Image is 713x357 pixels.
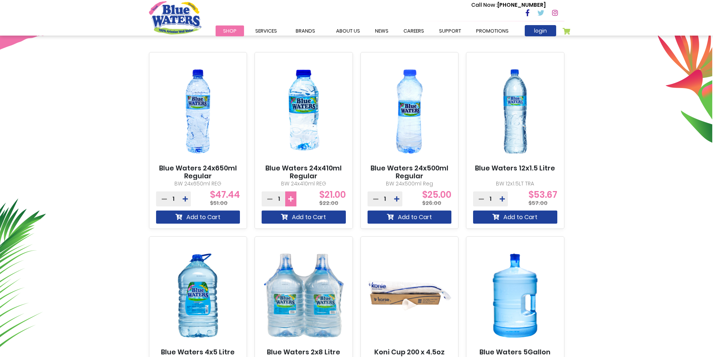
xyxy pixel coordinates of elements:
[469,25,516,36] a: Promotions
[368,243,452,348] img: Koni Cup 200 x 4.5oz
[156,211,240,224] button: Add to Cart
[368,180,452,188] p: BW 24x500ml Reg
[368,164,452,180] a: Blue Waters 24x500ml Regular
[471,1,497,9] span: Call Now :
[374,348,445,356] a: Koni Cup 200 x 4.5oz
[319,199,338,207] span: $22.00
[156,180,240,188] p: BW 24x650ml REG
[525,25,556,36] a: login
[319,195,346,202] span: $21.00
[475,164,555,172] a: Blue Waters 12x1.5 Litre
[267,348,340,356] a: Blue Waters 2x8 Litre
[296,27,315,34] span: Brands
[368,25,396,36] a: News
[156,59,240,164] img: Blue Waters 24x650ml Regular
[156,243,240,348] img: Blue Waters 4x5 Litre
[422,195,451,202] span: $25.00
[329,25,368,36] a: about us
[262,211,346,224] button: Add to Cart
[479,348,551,356] a: Blue Waters 5Gallon
[471,1,546,9] p: [PHONE_NUMBER]
[473,59,557,164] img: Blue Waters 12x1.5 Litre
[210,199,228,207] span: $51.00
[262,164,346,180] a: Blue Waters 24x410ml Regular
[223,27,237,34] span: Shop
[149,1,201,34] a: store logo
[368,59,452,164] img: Blue Waters 24x500ml Regular
[262,180,346,188] p: BW 24x410ml REG
[528,195,557,202] span: $53.67
[432,25,469,36] a: support
[210,195,240,202] span: $47.44
[262,243,346,348] img: Blue Waters 2x8 Litre
[156,164,240,180] a: Blue Waters 24x650ml Regular
[473,211,557,224] button: Add to Cart
[262,59,346,164] img: Blue Waters 24x410ml Regular
[422,199,441,207] span: $26.00
[368,211,452,224] button: Add to Cart
[473,180,557,188] p: BW 12x1.5LT TRA
[528,199,548,207] span: $57.00
[161,348,235,356] a: Blue Waters 4x5 Litre
[255,27,277,34] span: Services
[396,25,432,36] a: careers
[473,243,557,348] img: Blue Waters 5Gallon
